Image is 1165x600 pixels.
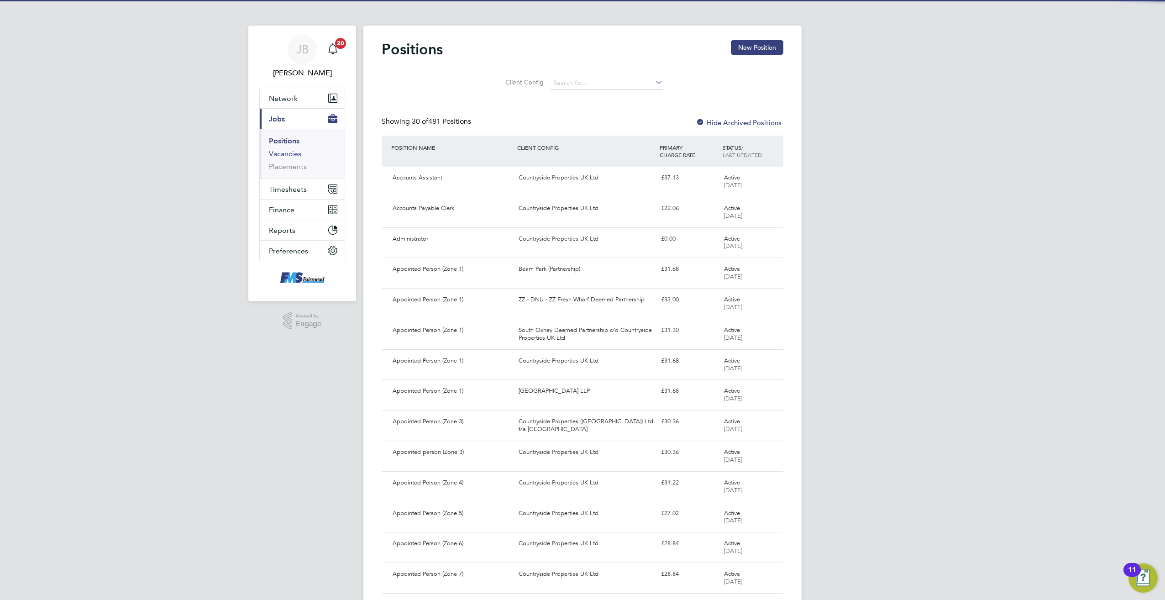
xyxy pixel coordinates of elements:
[389,506,515,521] div: Appointed Person (Zone 5)
[724,181,742,189] span: [DATE]
[269,162,307,171] a: Placements
[389,567,515,582] div: Appointed Person (Zone 7)
[278,270,326,285] img: f-mead-logo-retina.png
[515,139,657,156] div: CLIENT CONFIG
[724,570,740,578] span: Active
[515,475,657,490] div: Countryside Properties UK Ltd
[657,384,720,399] div: £31.68
[657,201,720,216] div: £22.06
[382,40,443,58] h2: Positions
[269,149,301,158] a: Vacancies
[724,516,742,524] span: [DATE]
[724,448,740,456] span: Active
[324,35,342,64] a: 20
[515,323,657,346] div: South Oxhey Deemed Partnership c/o Countryside Properties UK Ltd
[389,292,515,307] div: Appointed Person (Zone 1)
[515,414,657,437] div: Countryside Properties ([GEOGRAPHIC_DATA]) Ltd t/a [GEOGRAPHIC_DATA]
[503,78,544,86] label: Client Config
[389,139,515,156] div: POSITION NAME
[389,475,515,490] div: Appointed Person (Zone 4)
[724,326,740,334] span: Active
[724,509,740,517] span: Active
[389,445,515,460] div: Appointed person (Zone 3)
[335,38,346,49] span: 20
[259,68,345,79] span: Jonathan Bailey
[259,35,345,79] a: JB[PERSON_NAME]
[1128,570,1136,582] div: 11
[724,273,742,280] span: [DATE]
[515,201,657,216] div: Countryside Properties UK Ltd
[731,40,783,55] button: New Position
[724,395,742,402] span: [DATE]
[389,323,515,338] div: Appointed Person (Zone 1)
[269,137,299,145] a: Positions
[550,77,663,89] input: Search for...
[724,547,742,555] span: [DATE]
[269,115,285,123] span: Jobs
[260,200,345,220] button: Finance
[657,414,720,429] div: £30.36
[657,262,720,277] div: £31.68
[515,353,657,368] div: Countryside Properties UK Ltd
[724,364,742,372] span: [DATE]
[724,265,740,273] span: Active
[389,353,515,368] div: Appointed Person (Zone 1)
[696,118,782,127] label: Hide Archived Positions
[724,212,742,220] span: [DATE]
[260,88,345,108] button: Network
[248,26,356,301] nav: Main navigation
[259,270,345,285] a: Go to home page
[720,139,783,163] div: STATUS
[515,232,657,247] div: Countryside Properties UK Ltd
[382,117,473,126] div: Showing
[1128,563,1158,593] button: Open Resource Center, 11 new notifications
[724,174,740,181] span: Active
[724,204,740,212] span: Active
[724,334,742,342] span: [DATE]
[724,539,740,547] span: Active
[724,303,742,311] span: [DATE]
[657,506,720,521] div: £27.02
[515,292,657,307] div: ZZ - DNU - ZZ Fresh Wharf Deemed Partnership
[724,456,742,463] span: [DATE]
[741,144,743,151] span: /
[657,232,720,247] div: £0.00
[515,445,657,460] div: Countryside Properties UK Ltd
[515,262,657,277] div: Beam Park (Partnership)
[412,117,428,126] span: 30 of
[269,94,298,103] span: Network
[657,323,720,338] div: £31.30
[515,536,657,551] div: Countryside Properties UK Ltd
[269,205,294,214] span: Finance
[724,295,740,303] span: Active
[296,320,321,328] span: Engage
[260,241,345,261] button: Preferences
[657,536,720,551] div: £28.84
[724,578,742,585] span: [DATE]
[657,353,720,368] div: £31.68
[260,109,345,129] button: Jobs
[389,384,515,399] div: Appointed Person (Zone 1)
[296,43,309,55] span: JB
[724,486,742,494] span: [DATE]
[389,536,515,551] div: Appointed Person (Zone 6)
[269,185,307,194] span: Timesheets
[724,235,740,242] span: Active
[389,170,515,185] div: Accounts Assistant
[657,170,720,185] div: £37.13
[724,417,740,425] span: Active
[269,247,308,255] span: Preferences
[657,139,720,163] div: PRIMARY CHARGE RATE
[389,232,515,247] div: Administrator
[389,414,515,429] div: Appointed Person (Zone 3)
[724,357,740,364] span: Active
[657,475,720,490] div: £31.22
[269,226,295,235] span: Reports
[389,201,515,216] div: Accounts Payable Clerk
[260,129,345,179] div: Jobs
[515,567,657,582] div: Countryside Properties UK Ltd
[515,384,657,399] div: [GEOGRAPHIC_DATA] LLP
[296,312,321,320] span: Powered by
[657,567,720,582] div: £28.84
[657,445,720,460] div: £30.36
